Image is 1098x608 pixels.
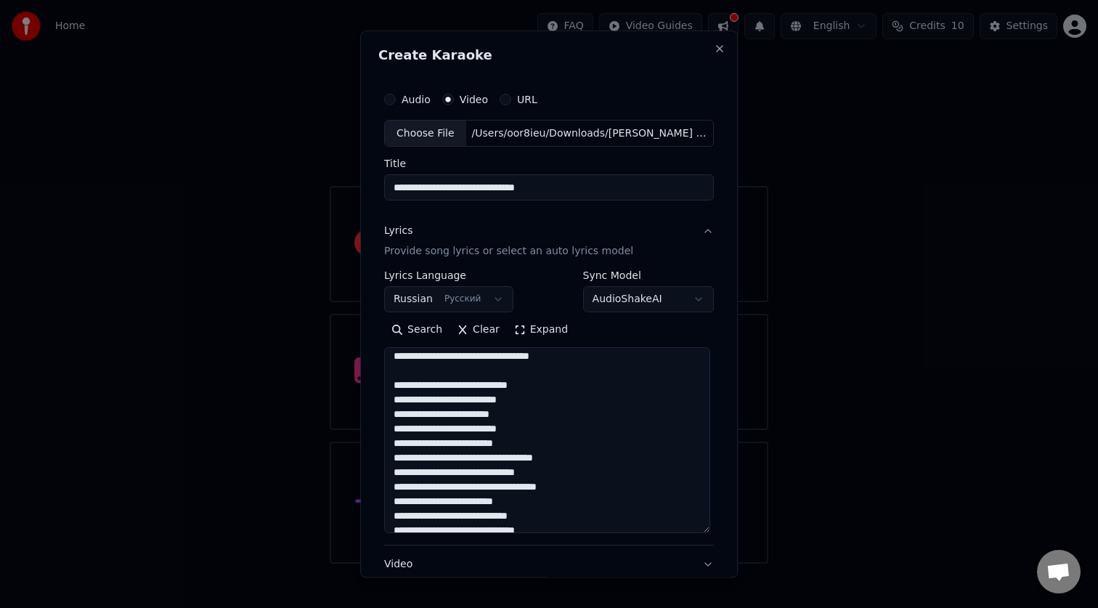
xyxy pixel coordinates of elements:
[384,558,656,593] div: Video
[583,271,714,281] label: Sync Model
[384,213,714,271] button: LyricsProvide song lyrics or select an auto lyrics model
[384,271,714,546] div: LyricsProvide song lyrics or select an auto lyrics model
[385,121,466,147] div: Choose File
[384,159,714,169] label: Title
[517,94,537,105] label: URL
[507,319,575,342] button: Expand
[384,546,714,604] button: VideoCustomize Karaoke Video: Use Image, Video, or Color
[466,126,713,141] div: /Users/oor8ieu/Downloads/[PERSON_NAME] - Поздравляю.mp4
[384,271,513,281] label: Lyrics Language
[384,319,450,342] button: Search
[450,319,507,342] button: Clear
[402,94,431,105] label: Audio
[378,49,720,62] h2: Create Karaoke
[384,224,412,239] div: Lyrics
[460,94,488,105] label: Video
[384,245,633,259] p: Provide song lyrics or select an auto lyrics model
